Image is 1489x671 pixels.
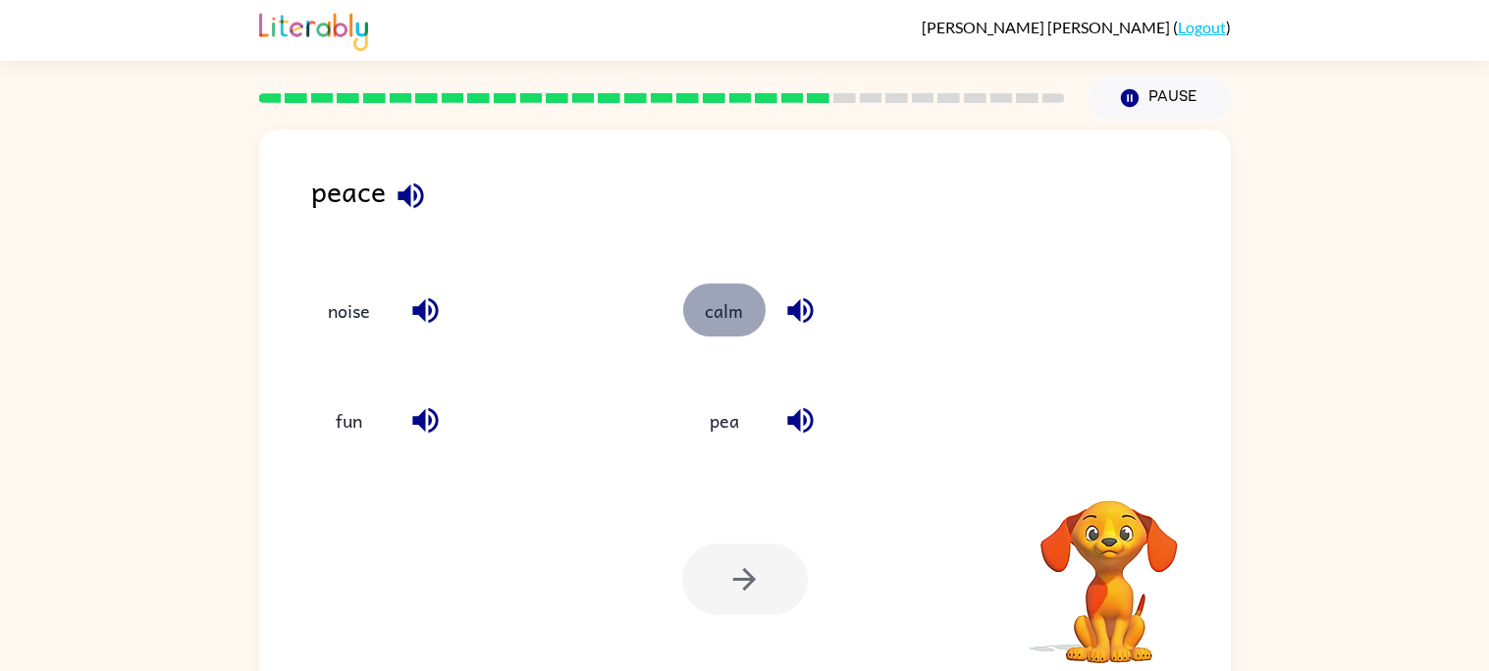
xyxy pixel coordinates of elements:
div: ( ) [922,18,1231,36]
div: peace [311,169,1231,244]
a: Logout [1178,18,1226,36]
button: noise [308,284,391,336]
span: [PERSON_NAME] [PERSON_NAME] [922,18,1173,36]
button: calm [683,284,766,336]
video: Your browser must support playing .mp4 files to use Literably. Please try using another browser. [1011,470,1207,666]
button: pea [683,394,766,447]
button: fun [308,394,391,447]
button: Pause [1089,76,1231,121]
img: Literably [259,8,368,51]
